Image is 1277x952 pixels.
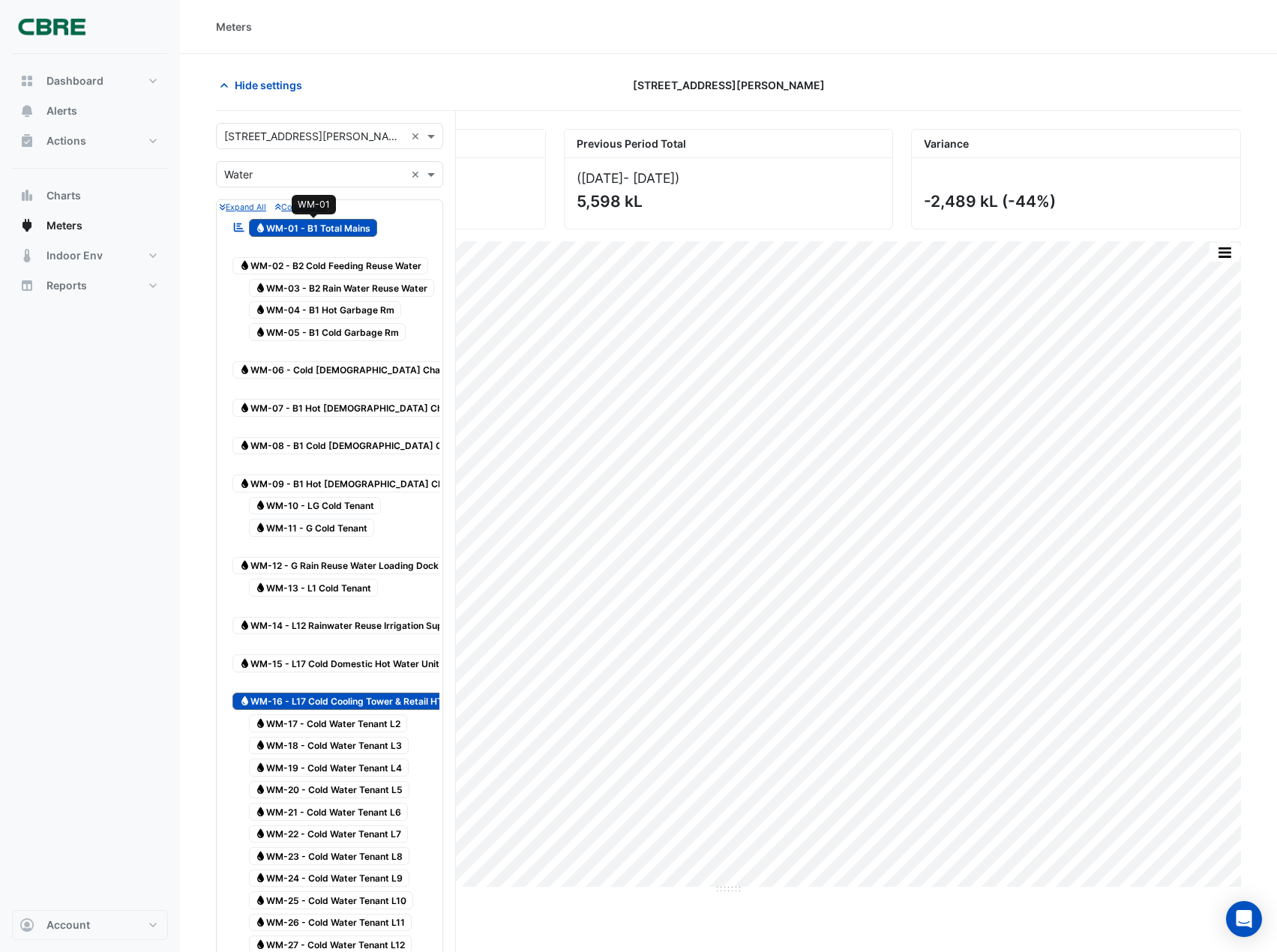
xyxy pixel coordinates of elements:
[220,200,266,214] button: Expand All
[46,133,86,148] span: Actions
[232,557,445,575] span: WM-12 - G Rain Reuse Water Loading Dock
[255,806,266,817] fa-icon: Water
[19,278,34,293] app-icon: Reports
[249,891,414,909] span: WM-25 - Cold Water Tenant L10
[12,910,168,940] button: Account
[255,326,266,337] fa-icon: Water
[249,825,409,843] span: WM-22 - Cold Water Tenant L7
[46,103,77,118] span: Alerts
[255,222,266,233] fa-icon: Water
[19,188,34,203] app-icon: Charts
[249,803,409,821] span: WM-21 - Cold Water Tenant L6
[255,500,266,511] fa-icon: Water
[255,850,266,861] fa-icon: Water
[249,914,412,932] span: WM-26 - Cold Water Tenant L11
[249,759,409,777] span: WM-19 - Cold Water Tenant L4
[275,200,327,214] button: Collapse All
[12,181,168,211] button: Charts
[912,130,1240,158] div: Variance
[565,130,893,158] div: Previous Period Total
[255,784,266,795] fa-icon: Water
[239,620,250,631] fa-icon: Water
[255,522,266,533] fa-icon: Water
[249,279,435,297] span: WM-03 - B2 Rain Water Reuse Water
[249,219,378,237] span: WM-01 - B1 Total Mains
[46,278,87,293] span: Reports
[249,323,406,341] span: WM-05 - B1 Cold Garbage Rm
[411,166,424,182] span: Clear
[19,73,34,88] app-icon: Dashboard
[232,437,501,455] span: WM-08 - B1 Cold [DEMOGRAPHIC_DATA] Changing Rm
[239,402,250,413] fa-icon: Water
[249,519,375,537] span: WM-11 - G Cold Tenant
[12,271,168,301] button: Reports
[255,762,266,773] fa-icon: Water
[216,19,252,34] div: Meters
[255,917,266,928] fa-icon: Water
[232,220,246,233] fa-icon: Reportable
[232,654,446,672] span: WM-15 - L17 Cold Domestic Hot Water Unit
[249,301,402,319] span: WM-04 - B1 Hot Garbage Rm
[255,740,266,751] fa-icon: Water
[255,873,266,884] fa-icon: Water
[239,260,250,271] fa-icon: Water
[249,781,410,799] span: WM-20 - Cold Water Tenant L5
[249,847,410,865] span: WM-23 - Cold Water Tenant L8
[255,939,266,950] fa-icon: Water
[298,198,330,211] div: WM-01
[12,126,168,156] button: Actions
[46,248,103,263] span: Indoor Env
[232,617,463,635] span: WM-14 - L12 Rainwater Reuse Irrigation Supply
[216,72,312,98] button: Hide settings
[633,77,825,93] span: [STREET_ADDRESS][PERSON_NAME]
[232,257,428,275] span: WM-02 - B2 Cold Feeding Reuse Water
[275,202,327,212] small: Collapse All
[255,582,266,593] fa-icon: Water
[239,440,250,451] fa-icon: Water
[12,66,168,96] button: Dashboard
[232,475,496,492] span: WM-09 - B1 Hot [DEMOGRAPHIC_DATA] Changing Rm
[12,211,168,241] button: Meters
[249,870,410,888] span: WM-24 - Cold Water Tenant L9
[19,103,34,118] app-icon: Alerts
[577,192,878,211] div: 5,598 kL
[19,133,34,148] app-icon: Actions
[18,12,85,42] img: Company Logo
[411,128,424,144] span: Clear
[239,364,250,376] fa-icon: Water
[249,737,409,755] span: WM-18 - Cold Water Tenant L3
[12,96,168,126] button: Alerts
[924,192,1225,211] div: -2,489 kL (-44%)
[12,241,168,271] button: Indoor Env
[235,77,302,93] span: Hide settings
[239,477,250,489] fa-icon: Water
[249,497,382,515] span: WM-10 - LG Cold Tenant
[255,717,266,729] fa-icon: Water
[255,894,266,906] fa-icon: Water
[46,218,82,233] span: Meters
[1210,243,1240,262] button: More Options
[19,248,34,263] app-icon: Indoor Env
[249,579,379,597] span: WM-13 - L1 Cold Tenant
[239,657,250,669] fa-icon: Water
[232,399,496,417] span: WM-07 - B1 Hot [DEMOGRAPHIC_DATA] Changing Rm
[46,188,81,203] span: Charts
[239,696,250,707] fa-icon: Water
[19,218,34,233] app-icon: Meters
[46,73,103,88] span: Dashboard
[46,918,90,933] span: Account
[232,693,457,711] span: WM-16 - L17 Cold Cooling Tower & Retail HTG
[249,714,408,732] span: WM-17 - Cold Water Tenant L2
[220,202,266,212] small: Expand All
[577,170,881,186] div: ([DATE] )
[623,170,675,186] span: - [DATE]
[255,828,266,840] fa-icon: Water
[239,560,250,571] fa-icon: Water
[255,304,266,316] fa-icon: Water
[232,361,488,379] span: WM-06 - Cold [DEMOGRAPHIC_DATA] Changing Rm
[255,282,266,293] fa-icon: Water
[1226,901,1262,937] div: Open Intercom Messenger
